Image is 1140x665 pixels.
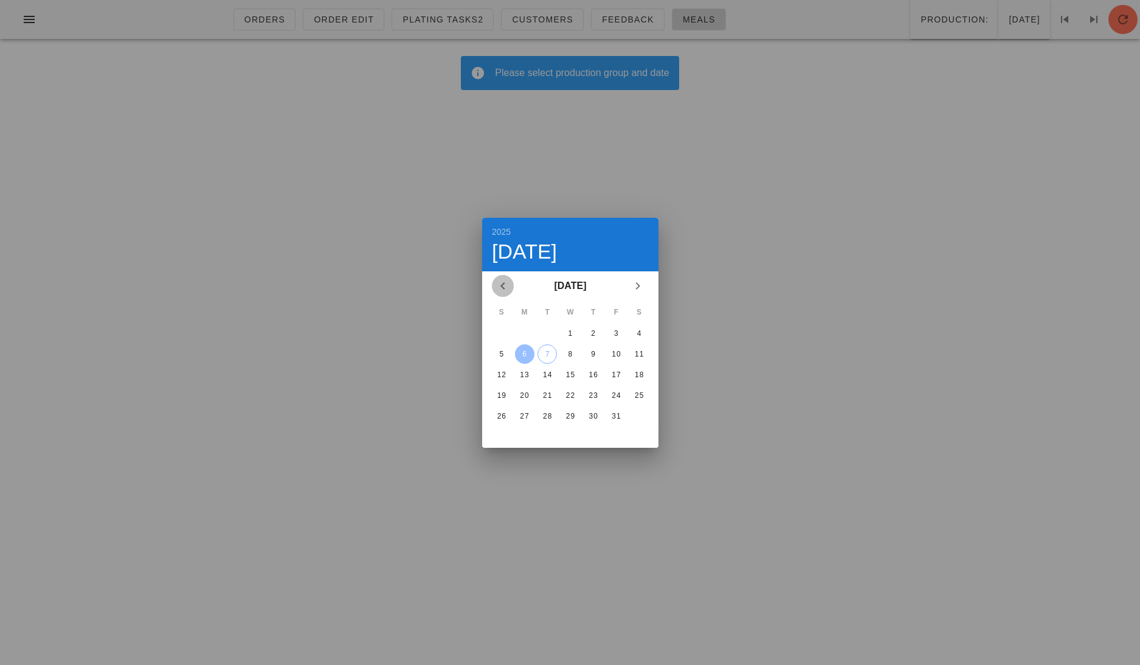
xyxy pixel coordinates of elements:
div: 11 [629,350,649,358]
div: 18 [629,371,649,379]
div: 1 [560,329,579,338]
button: 14 [537,365,557,385]
div: 25 [629,391,649,400]
div: 9 [583,350,603,358]
button: 1 [560,324,579,343]
div: 26 [491,412,511,420]
th: W [559,302,581,322]
div: 3 [606,329,626,338]
div: 7 [538,350,556,358]
div: [DATE] [492,241,649,262]
button: 2 [583,324,603,343]
div: 20 [514,391,534,400]
button: Previous month [492,275,514,297]
th: M [513,302,535,322]
div: 10 [606,350,626,358]
div: 27 [514,412,534,420]
button: 5 [491,344,511,364]
div: 21 [537,391,557,400]
th: T [582,302,604,322]
div: 6 [514,350,534,358]
button: 23 [583,386,603,405]
button: 10 [606,344,626,364]
div: 5 [491,350,511,358]
div: 28 [537,412,557,420]
th: T [536,302,558,322]
button: 18 [629,365,649,385]
button: [DATE] [549,274,591,298]
button: Next month [627,275,649,297]
div: 23 [583,391,603,400]
div: 14 [537,371,557,379]
div: 4 [629,329,649,338]
button: 13 [514,365,534,385]
button: 26 [491,406,511,426]
button: 11 [629,344,649,364]
div: 29 [560,412,579,420]
div: 13 [514,371,534,379]
div: 8 [560,350,579,358]
button: 16 [583,365,603,385]
button: 9 [583,344,603,364]
div: 22 [560,391,579,400]
button: 7 [537,344,557,364]
div: 2025 [492,228,649,236]
button: 25 [629,386,649,405]
button: 6 [514,344,534,364]
div: 17 [606,371,626,379]
th: S [491,302,513,322]
button: 24 [606,386,626,405]
div: 15 [560,371,579,379]
button: 12 [491,365,511,385]
button: 21 [537,386,557,405]
div: 12 [491,371,511,379]
button: 4 [629,324,649,343]
button: 3 [606,324,626,343]
th: S [628,302,650,322]
button: 31 [606,406,626,426]
div: 30 [583,412,603,420]
button: 19 [491,386,511,405]
div: 24 [606,391,626,400]
button: 30 [583,406,603,426]
button: 29 [560,406,579,426]
div: 16 [583,371,603,379]
div: 19 [491,391,511,400]
button: 8 [560,344,579,364]
button: 22 [560,386,579,405]
button: 27 [514,406,534,426]
th: F [605,302,627,322]
button: 20 [514,386,534,405]
button: 15 [560,365,579,385]
div: 31 [606,412,626,420]
button: 17 [606,365,626,385]
button: 28 [537,406,557,426]
div: 2 [583,329,603,338]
